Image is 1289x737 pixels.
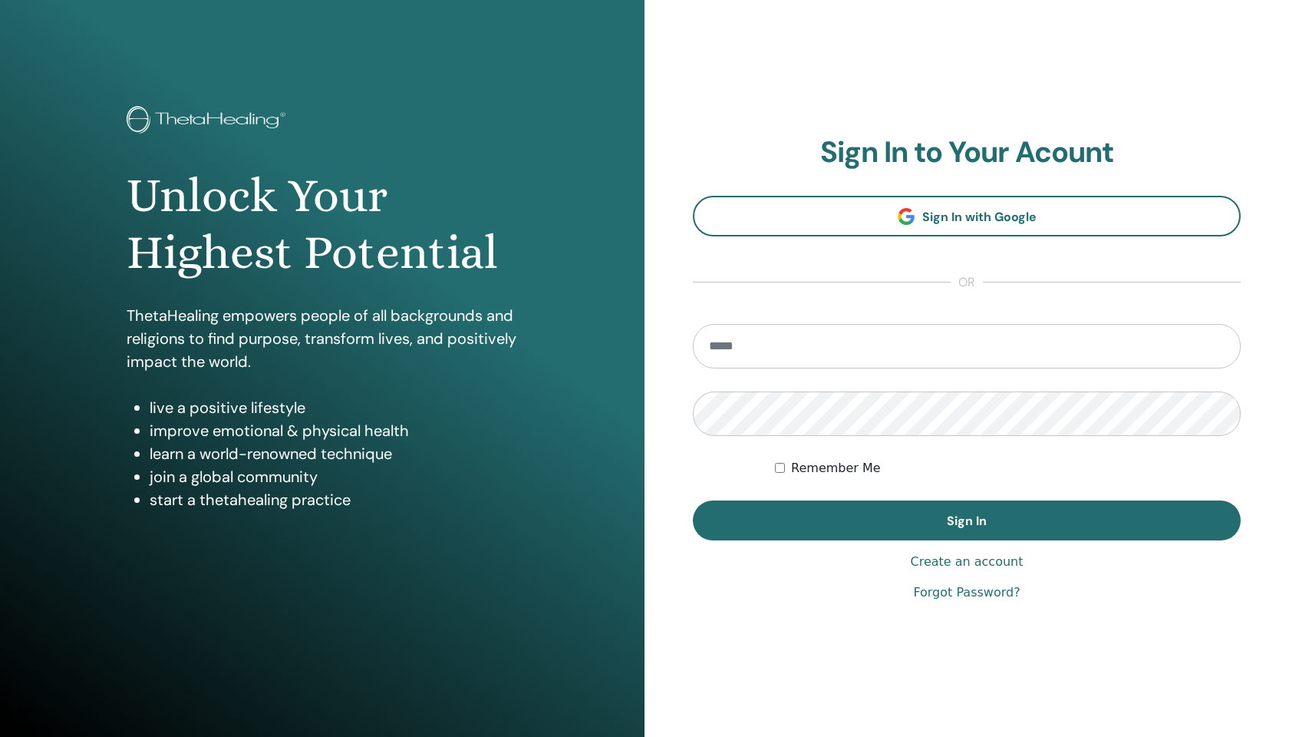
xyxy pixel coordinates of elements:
[791,459,881,478] label: Remember Me
[693,196,1241,236] a: Sign In with Google
[127,304,518,373] p: ThetaHealing empowers people of all backgrounds and religions to find purpose, transform lives, a...
[910,553,1023,571] a: Create an account
[150,488,518,511] li: start a thetahealing practice
[922,209,1037,225] span: Sign In with Google
[150,419,518,442] li: improve emotional & physical health
[127,167,518,282] h1: Unlock Your Highest Potential
[150,442,518,465] li: learn a world-renowned technique
[150,396,518,419] li: live a positive lifestyle
[947,513,987,529] span: Sign In
[913,583,1020,602] a: Forgot Password?
[693,501,1241,540] button: Sign In
[693,135,1241,170] h2: Sign In to Your Acount
[775,459,1241,478] div: Keep me authenticated indefinitely or until I manually logout
[150,465,518,488] li: join a global community
[951,273,983,292] span: or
